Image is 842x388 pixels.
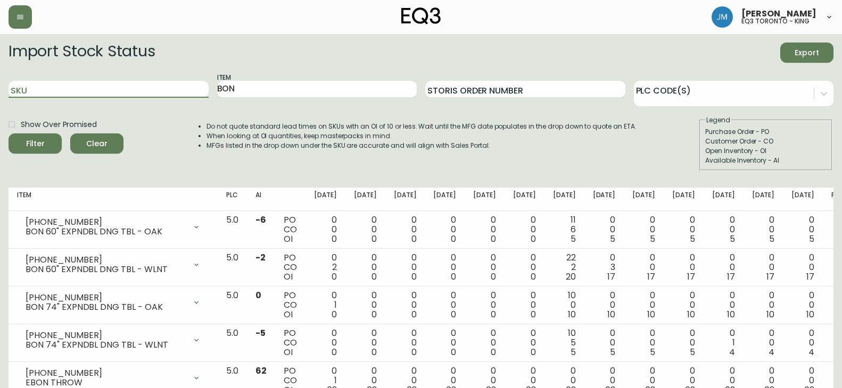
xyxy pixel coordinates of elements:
span: 0 [491,346,496,358]
div: 0 0 [632,328,655,357]
div: 0 0 [593,291,616,319]
div: 0 0 [672,253,695,282]
div: BON 74" EXPNDBL DNG TBL - OAK [26,302,186,312]
th: [DATE] [425,188,465,211]
img: logo [401,7,441,24]
span: 0 [411,271,417,283]
span: 0 [372,308,377,320]
span: 0 [411,233,417,245]
div: 0 0 [314,328,337,357]
li: Do not quote standard lead times on SKUs with an OI of 10 or less. Wait until the MFG date popula... [207,122,637,131]
div: [PHONE_NUMBER]BON 60" EXPNDBL DNG TBL - OAK [17,215,209,239]
div: 0 0 [752,253,775,282]
span: 0 [332,271,337,283]
span: 4 [808,346,814,358]
div: 0 0 [433,291,456,319]
h2: Import Stock Status [9,43,155,63]
span: 4 [769,346,774,358]
div: 0 0 [473,253,496,282]
span: 10 [727,308,735,320]
img: b88646003a19a9f750de19192e969c24 [712,6,733,28]
th: [DATE] [783,188,823,211]
span: 10 [687,308,695,320]
div: 0 0 [752,291,775,319]
span: 0 [531,308,536,320]
div: Available Inventory - AI [705,156,827,165]
th: [DATE] [385,188,425,211]
div: 22 2 [553,253,576,282]
span: 5 [650,233,655,245]
div: Open Inventory - OI [705,146,827,156]
th: [DATE] [744,188,783,211]
span: 5 [690,233,695,245]
div: 0 0 [513,253,536,282]
span: 0 [451,271,456,283]
span: 0 [411,308,417,320]
span: OI [284,308,293,320]
span: 17 [647,271,655,283]
span: Show Over Promised [21,119,97,130]
div: [PHONE_NUMBER] [26,255,186,265]
div: 11 6 [553,215,576,244]
th: AI [247,188,275,211]
span: -2 [255,251,266,264]
div: [PHONE_NUMBER]BON 74" EXPNDBL DNG TBL - WLNT [17,328,209,352]
div: 0 0 [672,291,695,319]
span: 20 [566,271,576,283]
div: 0 1 [314,291,337,319]
div: 0 1 [712,328,735,357]
span: 10 [806,308,814,320]
legend: Legend [705,115,731,125]
th: [DATE] [465,188,505,211]
span: 5 [690,346,695,358]
div: [PHONE_NUMBER]BON 74" EXPNDBL DNG TBL - OAK [17,291,209,314]
div: 0 0 [791,328,814,357]
th: PLC [218,188,247,211]
div: BON 60" EXPNDBL DNG TBL - OAK [26,227,186,237]
td: 5.0 [218,211,247,249]
th: [DATE] [704,188,744,211]
span: 5 [571,346,576,358]
span: Clear [79,137,115,150]
div: 0 0 [354,215,377,244]
div: 0 0 [632,253,655,282]
div: 0 0 [632,215,655,244]
div: 0 0 [672,215,695,244]
span: 0 [332,308,337,320]
div: 0 0 [513,215,536,244]
div: 0 0 [672,328,695,357]
div: [PHONE_NUMBER] [26,293,186,302]
div: 0 0 [712,291,735,319]
div: 0 0 [314,215,337,244]
div: [PHONE_NUMBER] [26,217,186,227]
span: 0 [411,346,417,358]
span: 5 [730,233,735,245]
span: -5 [255,327,266,339]
span: 0 [451,308,456,320]
span: 17 [607,271,615,283]
div: 0 0 [513,328,536,357]
div: 0 0 [791,215,814,244]
span: 5 [769,233,774,245]
span: 0 [531,346,536,358]
div: Customer Order - CO [705,137,827,146]
div: 0 0 [593,215,616,244]
td: 5.0 [218,286,247,324]
span: 5 [610,233,615,245]
span: 0 [372,271,377,283]
div: 0 2 [314,253,337,282]
div: 0 0 [752,328,775,357]
div: 10 0 [553,291,576,319]
span: 10 [607,308,615,320]
span: 62 [255,365,267,377]
span: 0 [332,233,337,245]
button: Filter [9,133,62,154]
div: 0 0 [473,291,496,319]
span: 5 [809,233,814,245]
span: [PERSON_NAME] [741,10,816,18]
div: PO CO [284,291,297,319]
span: 17 [687,271,695,283]
span: 0 [451,346,456,358]
h5: eq3 toronto - king [741,18,810,24]
th: [DATE] [624,188,664,211]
